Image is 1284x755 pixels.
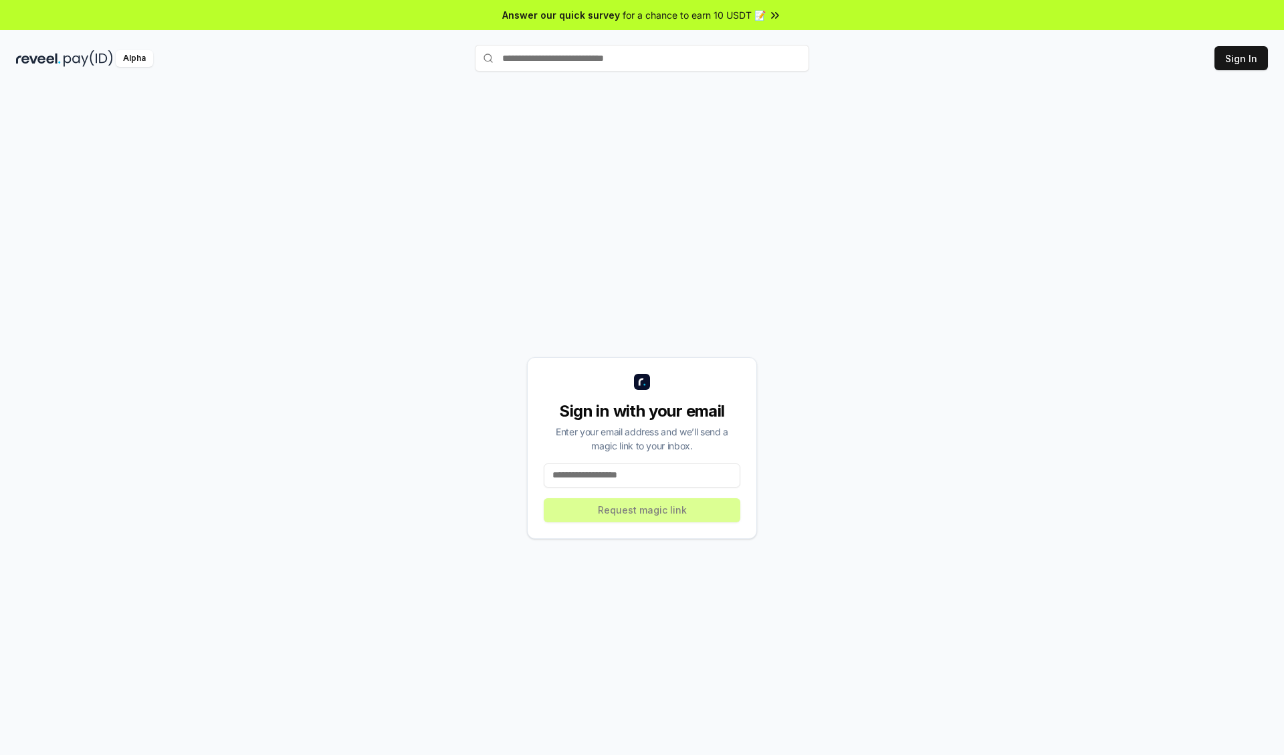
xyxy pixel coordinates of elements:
div: Sign in with your email [544,401,740,422]
span: for a chance to earn 10 USDT 📝 [623,8,766,22]
span: Answer our quick survey [502,8,620,22]
button: Sign In [1214,46,1268,70]
img: reveel_dark [16,50,61,67]
div: Enter your email address and we’ll send a magic link to your inbox. [544,425,740,453]
div: Alpha [116,50,153,67]
img: logo_small [634,374,650,390]
img: pay_id [64,50,113,67]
